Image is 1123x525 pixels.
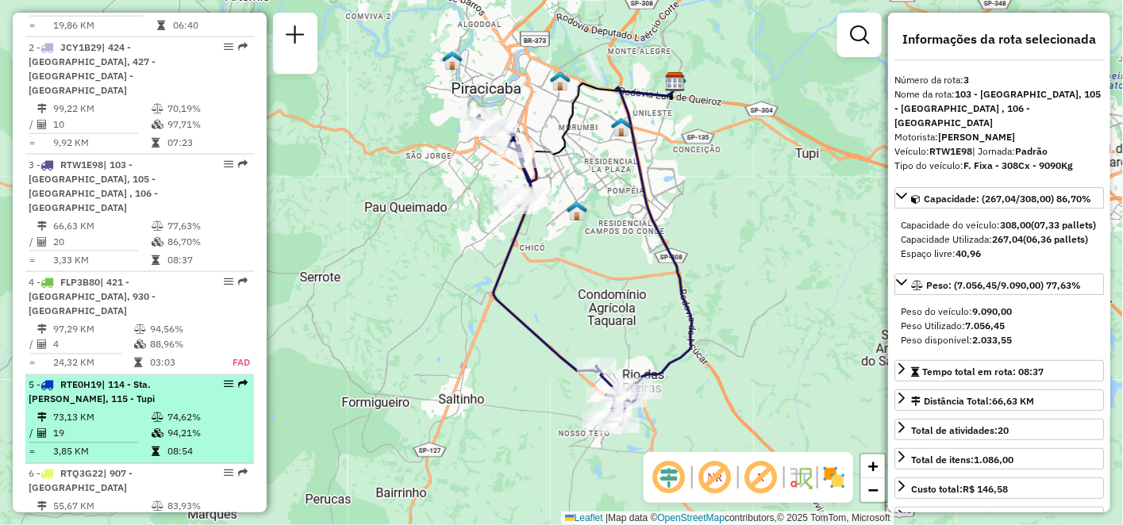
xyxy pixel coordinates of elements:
img: Fluxo de ruas [788,465,813,490]
a: Custo total:R$ 146,58 [894,477,1104,499]
i: Total de Atividades [37,429,47,439]
strong: 2.033,55 [972,334,1012,346]
i: Tempo total em rota [152,255,160,265]
img: WCL - Higienópolis [567,201,587,221]
strong: 9.090,00 [972,305,1012,317]
em: Rota exportada [238,380,248,389]
div: Map data © contributors,© 2025 TomTom, Microsoft [561,512,894,525]
td: 9,92 KM [52,135,151,151]
i: % de utilização do peso [152,502,163,512]
div: Número da rota: [894,73,1104,87]
div: Espaço livre: [901,247,1098,261]
em: Rota exportada [238,42,248,52]
span: RTQ3G22 [60,468,103,480]
i: Tempo total em rota [157,21,165,30]
td: / [29,234,37,250]
em: Rota exportada [238,159,248,169]
img: UDC Light Armazém Piracicaba [550,71,571,91]
span: Total de atividades: [911,424,1009,436]
td: 10 [52,117,151,132]
span: 4 - [29,276,156,316]
i: % de utilização do peso [152,413,163,423]
i: % de utilização da cubagem [152,237,163,247]
img: CDD Piracicaba [665,71,686,92]
span: Exibir rótulo [742,458,780,496]
strong: RTW1E98 [929,145,972,157]
em: Opções [224,159,233,169]
em: Opções [224,277,233,286]
i: % de utilização da cubagem [134,340,146,350]
a: Nova sessão e pesquisa [279,19,311,55]
i: % de utilização do peso [152,221,163,231]
strong: 267,04 [992,233,1023,245]
em: Opções [224,380,233,389]
td: 03:03 [149,355,215,371]
strong: 308,00 [1000,219,1031,231]
img: Exibir/Ocultar setores [821,465,847,490]
td: 4 [52,337,133,353]
td: 07:23 [167,135,247,151]
strong: 103 - [GEOGRAPHIC_DATA], 105 - [GEOGRAPHIC_DATA] , 106 - [GEOGRAPHIC_DATA] [894,88,1101,128]
td: / [29,426,37,442]
td: 08:54 [167,444,247,460]
span: + [868,456,879,476]
td: 19 [52,426,151,442]
i: Distância Total [37,221,47,231]
td: 06:40 [172,17,248,33]
div: Tipo do veículo: [894,159,1104,173]
div: Total de itens: [911,453,1013,467]
td: = [29,355,37,371]
a: Zoom out [861,478,885,502]
a: Zoom in [861,454,885,478]
span: RTE0H19 [60,379,102,391]
div: Nome da rota: [894,87,1104,130]
td: = [29,135,37,151]
em: Rota exportada [238,277,248,286]
div: Distância Total: [911,394,1034,408]
span: | Jornada: [972,145,1048,157]
h4: Informações da rota selecionada [894,32,1104,47]
a: Leaflet [565,512,603,523]
span: Capacidade: (267,04/308,00) 86,70% [924,193,1091,205]
strong: 40,96 [956,247,981,259]
em: Rota exportada [238,469,248,478]
a: Capacidade: (267,04/308,00) 86,70% [894,187,1104,209]
span: FLP3B80 [60,276,100,288]
em: Opções [224,42,233,52]
span: | 424 - [GEOGRAPHIC_DATA], 427 - [GEOGRAPHIC_DATA] - [GEOGRAPHIC_DATA] [29,41,156,96]
span: Exibir NR [696,458,734,496]
div: Capacidade do veículo: [901,218,1098,232]
i: Total de Atividades [37,120,47,129]
a: Exibir filtros [844,19,875,51]
td: 3,85 KM [52,444,151,460]
td: 86,70% [167,234,247,250]
span: | 114 - Sta. [PERSON_NAME], 115 - Tupi [29,379,155,405]
i: % de utilização da cubagem [152,120,163,129]
i: % de utilização do peso [134,324,146,334]
i: Distância Total [37,502,47,512]
span: JCY1B29 [60,41,102,53]
td: 77,63% [167,218,247,234]
a: Total de atividades:20 [894,419,1104,440]
span: Peso: (7.056,45/9.090,00) 77,63% [926,279,1081,291]
td: 74,62% [167,410,247,426]
td: 70,19% [167,101,247,117]
span: 3 - [29,159,158,213]
i: Distância Total [37,324,47,334]
em: Opções [224,469,233,478]
i: Total de Atividades [37,340,47,350]
span: | [606,512,608,523]
td: 97,71% [167,117,247,132]
span: 6 - [29,468,133,494]
strong: (07,33 pallets) [1031,219,1096,231]
i: Total de Atividades [37,237,47,247]
div: Veículo: [894,144,1104,159]
div: Custo total: [911,482,1008,496]
div: Peso Utilizado: [901,319,1098,333]
strong: F. Fixa - 308Cx - 9090Kg [963,159,1073,171]
a: OpenStreetMap [658,512,725,523]
td: 83,93% [167,499,247,515]
td: FAD [215,355,251,371]
td: 94,56% [149,321,215,337]
span: | 907 - [GEOGRAPHIC_DATA] [29,468,133,494]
